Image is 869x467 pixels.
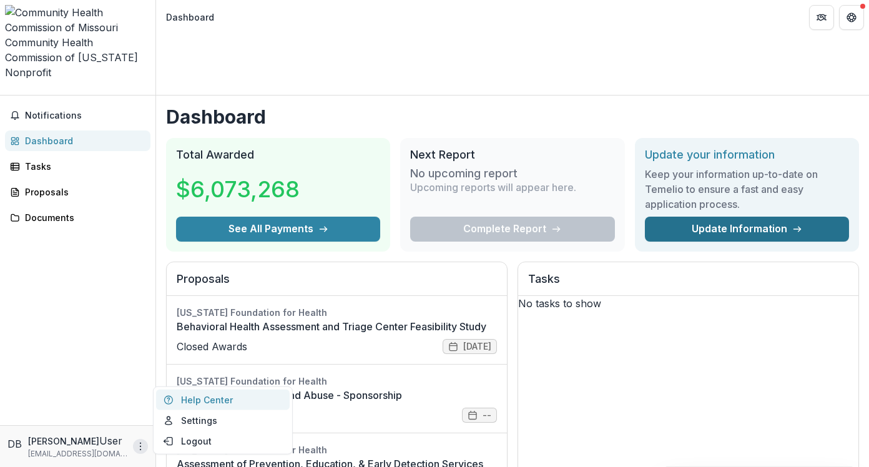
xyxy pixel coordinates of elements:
[5,5,150,35] img: Community Health Commission of Missouri
[5,156,150,177] a: Tasks
[25,185,140,199] div: Proposals
[5,182,150,202] a: Proposals
[25,211,140,224] div: Documents
[839,5,864,30] button: Get Help
[25,111,145,121] span: Notifications
[5,66,51,79] span: Nonprofit
[518,296,858,311] p: No tasks to show
[410,180,576,195] p: Upcoming reports will appear here.
[177,272,497,296] h2: Proposals
[645,217,849,242] a: Update Information
[176,217,380,242] button: See All Payments
[177,319,497,334] a: Behavioral Health Assessment and Triage Center Feasibility Study
[161,8,219,26] nav: breadcrumb
[133,439,148,454] button: More
[176,172,300,206] h3: $6,073,268
[645,167,849,212] h3: Keep your information up-to-date on Temelio to ensure a fast and easy application process.
[177,388,497,403] a: Academy on Violence and Abuse - Sponsorship
[28,435,99,448] p: [PERSON_NAME]
[410,148,614,162] h2: Next Report
[410,167,518,180] h3: No upcoming report
[25,134,140,147] div: Dashboard
[176,148,380,162] h2: Total Awarded
[5,130,150,151] a: Dashboard
[7,436,23,451] div: Danielle Binion
[166,11,214,24] div: Dashboard
[5,207,150,228] a: Documents
[645,148,849,162] h2: Update your information
[99,433,122,448] p: User
[25,160,140,173] div: Tasks
[5,106,150,125] button: Notifications
[809,5,834,30] button: Partners
[528,272,848,296] h2: Tasks
[166,106,859,128] h1: Dashboard
[5,35,150,65] div: Community Health Commission of [US_STATE]
[28,448,128,460] p: [EMAIL_ADDRESS][DOMAIN_NAME]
